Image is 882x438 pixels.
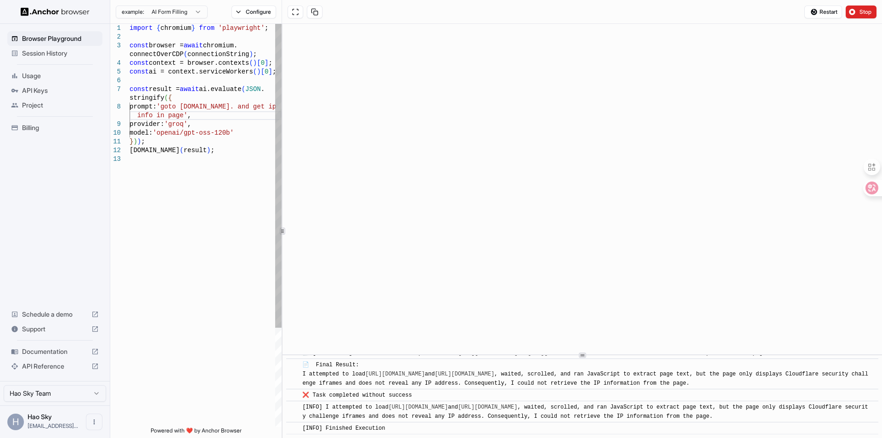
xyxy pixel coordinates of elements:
[22,34,99,43] span: Browser Playground
[253,51,257,58] span: ;
[257,59,260,67] span: [
[249,51,253,58] span: )
[110,68,121,76] div: 5
[168,94,172,102] span: {
[257,68,260,75] span: )
[130,147,180,154] span: [DOMAIN_NAME]
[203,42,238,49] span: chromium.
[122,8,144,16] span: example:
[110,76,121,85] div: 6
[149,42,184,49] span: browser =
[249,59,253,67] span: (
[265,59,268,67] span: ]
[110,85,121,94] div: 7
[130,42,149,49] span: const
[291,391,295,400] span: ​
[133,138,137,145] span: )
[261,68,265,75] span: [
[288,6,303,18] button: Open in full screen
[302,404,868,420] span: [INFO] I attempted to load and , waited, scrolled, and ran JavaScript to extract page text, but t...
[180,85,199,93] span: await
[157,103,276,110] span: 'goto [DOMAIN_NAME]. and get ip
[7,307,102,322] div: Schedule a demo
[110,137,121,146] div: 11
[130,68,149,75] span: const
[7,344,102,359] div: Documentation
[7,120,102,135] div: Billing
[291,403,295,412] span: ​
[130,51,184,58] span: connectOverCDP
[7,46,102,61] div: Session History
[272,68,276,75] span: ;
[110,146,121,155] div: 12
[110,59,121,68] div: 4
[110,33,121,41] div: 2
[265,24,268,32] span: ;
[22,310,88,319] span: Schedule a demo
[458,404,518,410] a: [URL][DOMAIN_NAME]
[307,6,322,18] button: Copy session ID
[7,359,102,374] div: API Reference
[21,7,90,16] img: Anchor Logo
[846,6,876,18] button: Stop
[22,347,88,356] span: Documentation
[22,71,99,80] span: Usage
[22,49,99,58] span: Session History
[7,98,102,113] div: Project
[110,24,121,33] div: 1
[130,103,157,110] span: prompt:
[110,120,121,129] div: 9
[242,85,245,93] span: (
[253,59,257,67] span: )
[291,424,295,433] span: ​
[268,59,272,67] span: ;
[157,24,160,32] span: {
[22,324,88,334] span: Support
[110,41,121,50] div: 3
[110,155,121,164] div: 13
[151,427,242,438] span: Powered with ❤️ by Anchor Browser
[137,138,141,145] span: )
[218,24,265,32] span: 'playwright'
[268,68,272,75] span: ]
[130,24,153,32] span: import
[302,392,412,398] span: ❌ Task completed without success
[141,138,145,145] span: ;
[365,371,425,377] a: [URL][DOMAIN_NAME]
[232,6,276,18] button: Configure
[22,123,99,132] span: Billing
[130,120,164,128] span: provider:
[130,85,149,93] span: const
[199,24,215,32] span: from
[265,68,268,75] span: 0
[210,147,214,154] span: ;
[184,147,207,154] span: result
[22,101,99,110] span: Project
[302,362,868,387] span: 📄 Final Result: I attempted to load and , waited, scrolled, and ran JavaScript to extract page te...
[859,8,872,16] span: Stop
[149,68,253,75] span: ai = context.serviceWorkers
[153,129,233,137] span: 'openai/gpt-oss-120b'
[7,414,24,430] div: H
[291,360,295,370] span: ​
[130,59,149,67] span: const
[180,147,183,154] span: (
[86,414,102,430] button: Open menu
[184,51,187,58] span: (
[253,68,257,75] span: (
[187,112,191,119] span: ,
[22,362,88,371] span: API Reference
[820,8,837,16] span: Restart
[164,120,187,128] span: 'groq'
[130,94,164,102] span: stringify
[7,31,102,46] div: Browser Playground
[110,102,121,111] div: 8
[187,51,249,58] span: connectionString
[22,86,99,95] span: API Keys
[130,129,153,137] span: model:
[261,85,265,93] span: .
[261,59,265,67] span: 0
[7,83,102,98] div: API Keys
[7,322,102,336] div: Support
[184,42,203,49] span: await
